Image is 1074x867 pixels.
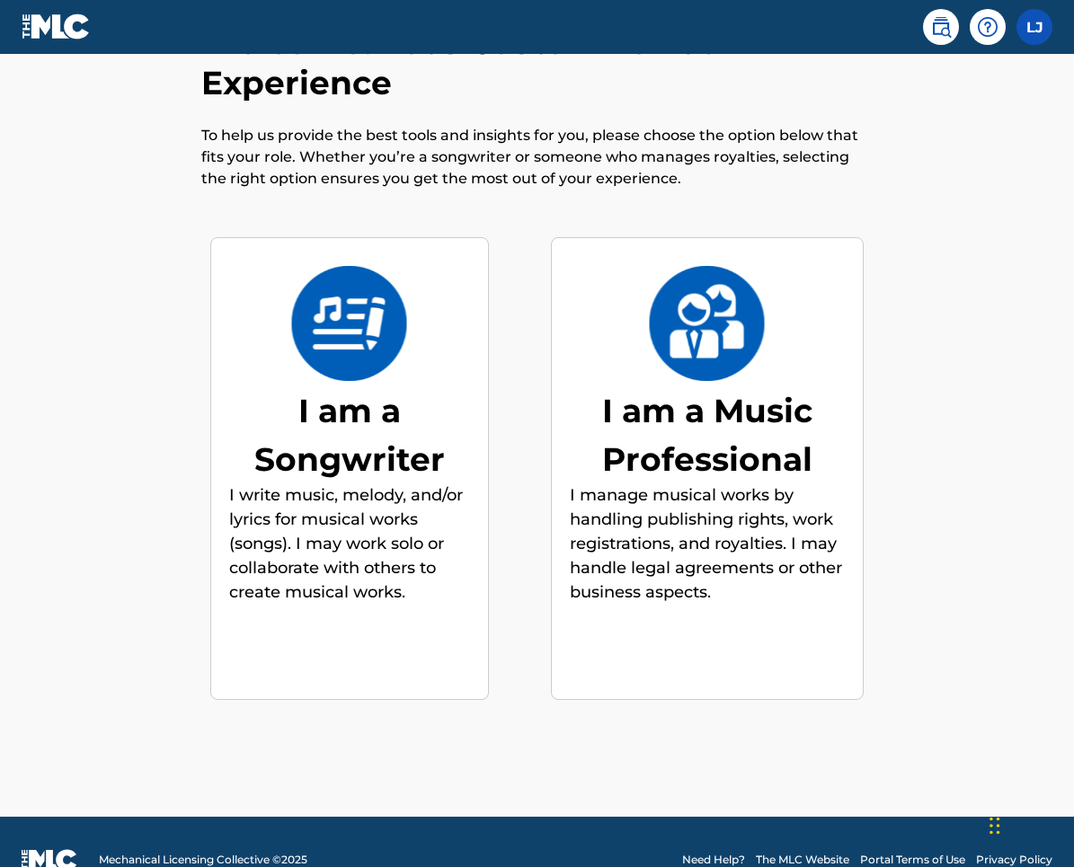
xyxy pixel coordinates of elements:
[229,483,470,605] p: I write music, melody, and/or lyrics for musical works (songs). I may work solo or collaborate wi...
[290,266,408,381] img: I am a Songwriter
[22,13,91,40] img: MLC Logo
[210,237,489,701] div: I am a SongwriterI am a SongwriterI write music, melody, and/or lyrics for musical works (songs)....
[923,9,959,45] a: Public Search
[201,22,873,103] h2: Welcome! Let’s Customize Your Experience
[570,483,845,605] p: I manage musical works by handling publishing rights, work registrations, and royalties. I may ha...
[201,125,873,190] p: To help us provide the best tools and insights for you, please choose the option below that fits ...
[551,237,864,701] div: I am a Music ProfessionalI am a Music ProfessionalI manage musical works by handling publishing r...
[648,266,766,381] img: I am a Music Professional
[1016,9,1052,45] div: User Menu
[229,386,470,483] div: I am a Songwriter
[990,799,1000,853] div: Drag
[977,16,999,38] img: help
[930,16,952,38] img: search
[984,781,1074,867] iframe: Chat Widget
[970,9,1006,45] div: Help
[573,386,842,483] div: I am a Music Professional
